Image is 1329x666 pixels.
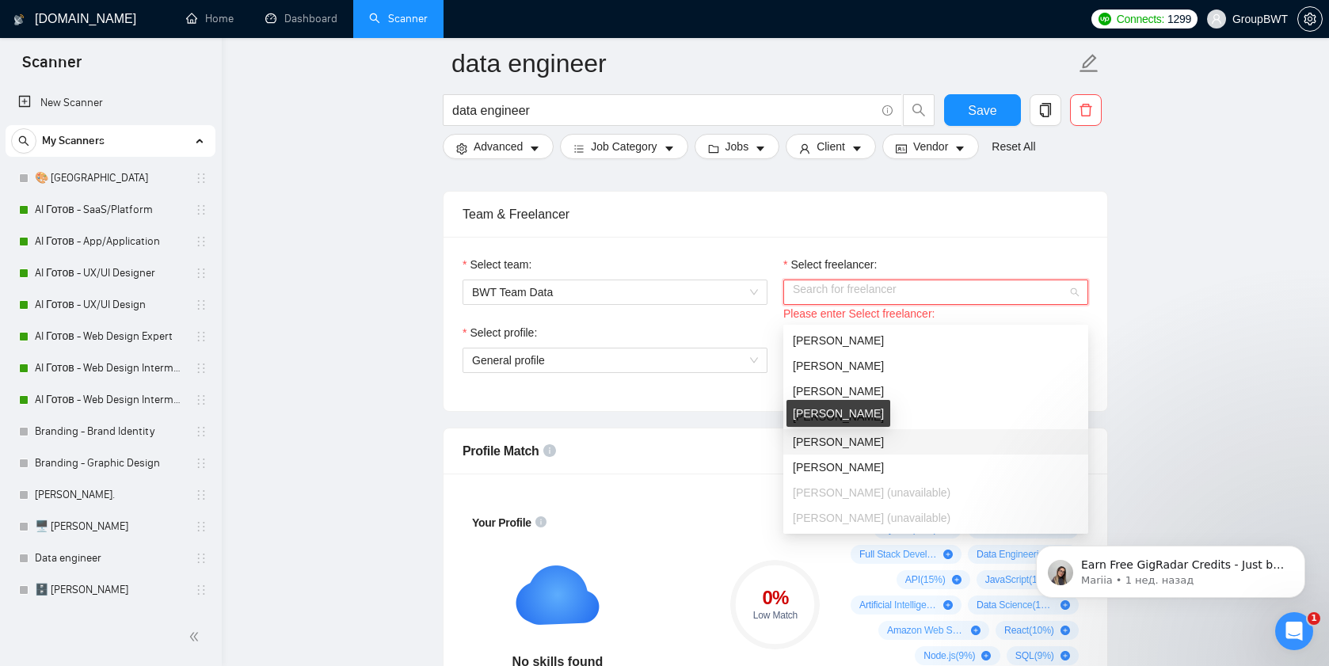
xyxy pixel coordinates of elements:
[882,134,979,159] button: idcardVendorcaret-down
[793,334,884,347] span: [PERSON_NAME]
[369,12,428,25] a: searchScanner
[195,520,208,533] span: holder
[1211,13,1222,25] span: user
[1308,612,1320,625] span: 1
[851,143,863,154] span: caret-down
[35,416,185,447] a: Branding - Brand Identity
[730,588,820,607] div: 0 %
[195,330,208,343] span: holder
[882,105,893,116] span: info-circle
[35,606,185,637] a: ETL
[195,394,208,406] span: holder
[783,305,1088,322] div: Please enter Select freelancer:
[1275,612,1313,650] iframe: Intercom live chat
[443,134,554,159] button: settingAdvancedcaret-down
[35,257,185,289] a: AI Готов - UX/UI Designer
[783,256,877,273] label: Select freelancer:
[1061,626,1070,635] span: plus-circle
[35,384,185,416] a: AI Готов - Web Design Intermediate минус Development
[10,51,94,84] span: Scanner
[35,226,185,257] a: AI Готов - App/Application
[977,548,1054,561] span: Data Engineering ( 17 %)
[793,486,950,499] span: [PERSON_NAME] (unavailable)
[195,235,208,248] span: holder
[12,135,36,147] span: search
[456,143,467,154] span: setting
[463,444,539,458] span: Profile Match
[755,143,766,154] span: caret-down
[452,101,875,120] input: Search Freelance Jobs...
[1012,512,1329,623] iframe: Intercom notifications сообщение
[695,134,780,159] button: folderJobscaret-down
[1070,94,1102,126] button: delete
[195,552,208,565] span: holder
[977,599,1054,611] span: Data Science ( 10 %)
[35,542,185,574] a: Data engineer
[730,611,820,620] div: Low Match
[195,267,208,280] span: holder
[195,204,208,216] span: holder
[35,447,185,479] a: Branding - Graphic Design
[35,574,185,606] a: 🗄️ [PERSON_NAME]
[6,87,215,119] li: New Scanner
[793,280,1068,304] input: Select freelancer:
[968,101,996,120] span: Save
[859,599,937,611] span: Artificial Intelligence ( 14 %)
[887,624,965,637] span: Amazon Web Services ( 10 %)
[923,649,975,662] span: Node.js ( 9 %)
[1117,10,1164,28] span: Connects:
[943,600,953,610] span: plus-circle
[472,516,531,529] span: Your Profile
[451,44,1076,83] input: Scanner name...
[35,511,185,542] a: 🖥️ [PERSON_NAME]
[18,87,203,119] a: New Scanner
[1297,13,1323,25] a: setting
[793,461,884,474] span: [PERSON_NAME]
[985,573,1054,586] span: JavaScript ( 15 %)
[195,172,208,185] span: holder
[817,138,845,155] span: Client
[35,289,185,321] a: AI Готов - UX/UI Design
[664,143,675,154] span: caret-down
[188,629,204,645] span: double-left
[943,550,953,559] span: plus-circle
[463,256,531,273] label: Select team:
[186,12,234,25] a: homeHome
[195,489,208,501] span: holder
[1071,103,1101,117] span: delete
[35,321,185,352] a: AI Готов - Web Design Expert
[954,143,965,154] span: caret-down
[1079,53,1099,74] span: edit
[1297,6,1323,32] button: setting
[786,134,876,159] button: userClientcaret-down
[195,425,208,438] span: holder
[913,138,948,155] span: Vendor
[529,143,540,154] span: caret-down
[1004,624,1054,637] span: React ( 10 %)
[35,162,185,194] a: 🎨 [GEOGRAPHIC_DATA]
[265,12,337,25] a: dashboardDashboard
[903,94,935,126] button: search
[195,362,208,375] span: holder
[35,479,185,511] a: [PERSON_NAME].
[981,651,991,660] span: plus-circle
[859,548,937,561] span: Full Stack Development ( 19 %)
[1167,10,1191,28] span: 1299
[725,138,749,155] span: Jobs
[35,352,185,384] a: AI Готов - Web Design Intermediate минус Developer
[896,143,907,154] span: idcard
[952,575,962,584] span: plus-circle
[786,400,890,427] div: [PERSON_NAME]
[560,134,687,159] button: barsJob Categorycaret-down
[1030,103,1061,117] span: copy
[793,360,884,372] span: [PERSON_NAME]
[535,516,546,527] span: info-circle
[905,573,946,586] span: API ( 15 %)
[543,444,556,457] span: info-circle
[195,457,208,470] span: holder
[195,584,208,596] span: holder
